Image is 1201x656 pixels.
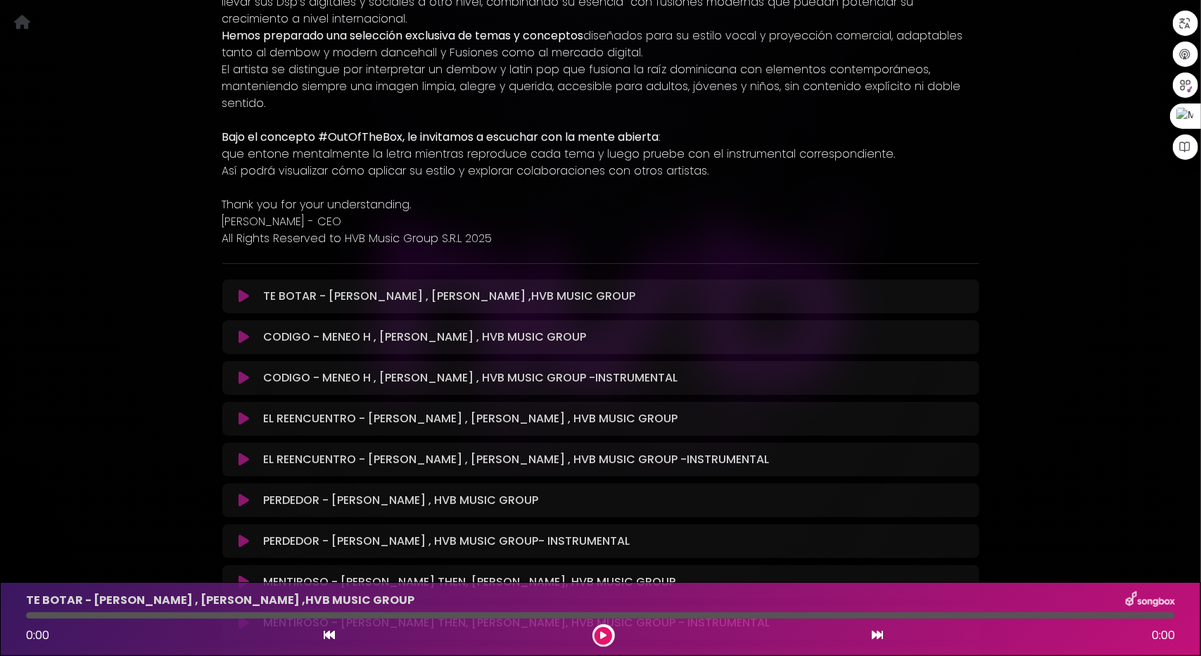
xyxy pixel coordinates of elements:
p: diseñados para su estilo vocal y proyección comercial, adaptables tanto al dembow y modern danceh... [222,27,979,61]
p: EL REENCUENTRO - [PERSON_NAME] , [PERSON_NAME] , HVB MUSIC GROUP -INSTRUMENTAL [263,451,769,468]
p: TE BOTAR - [PERSON_NAME] , [PERSON_NAME] ,HVB MUSIC GROUP [263,288,635,305]
p: PERDEDOR - [PERSON_NAME] , HVB MUSIC GROUP [263,492,538,509]
p: EL REENCUENTRO - [PERSON_NAME] , [PERSON_NAME] , HVB MUSIC GROUP [263,410,678,427]
p: MENTIROSO - [PERSON_NAME] THEN, [PERSON_NAME], HVB MUSIC GROUP [263,574,675,591]
p: CODIGO - MENEO H , [PERSON_NAME] , HVB MUSIC GROUP -INSTRUMENTAL [263,370,678,386]
p: : [222,129,979,146]
p: PERDEDOR - [PERSON_NAME] , HVB MUSIC GROUP- INSTRUMENTAL [263,533,630,550]
p: Thank you for your understanding. [222,196,979,213]
span: 0:00 [1152,627,1175,644]
p: que entone mentalmente la letra mientras reproduce cada tema y luego pruebe con el instrumental c... [222,146,979,163]
p: El artista se distingue por interpretar un dembow y latin pop que fusiona la raíz dominicana con ... [222,61,979,112]
img: songbox-logo-white.png [1126,591,1175,610]
p: [PERSON_NAME] - CEO [222,213,979,230]
p: CODIGO - MENEO H , [PERSON_NAME] , HVB MUSIC GROUP [263,329,586,346]
span: 0:00 [26,627,49,643]
p: All Rights Reserved to HVB Music Group S.R.L 2025 [222,230,979,247]
p: TE BOTAR - [PERSON_NAME] , [PERSON_NAME] ,HVB MUSIC GROUP [26,592,414,609]
strong: Bajo el concepto #OutOfTheBox, le invitamos a escuchar con la mente abierta [222,129,659,145]
strong: Hemos preparado una selección exclusiva de temas y conceptos [222,27,584,44]
p: Así podrá visualizar cómo aplicar su estilo y explorar colaboraciones con otros artistas. [222,163,979,179]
